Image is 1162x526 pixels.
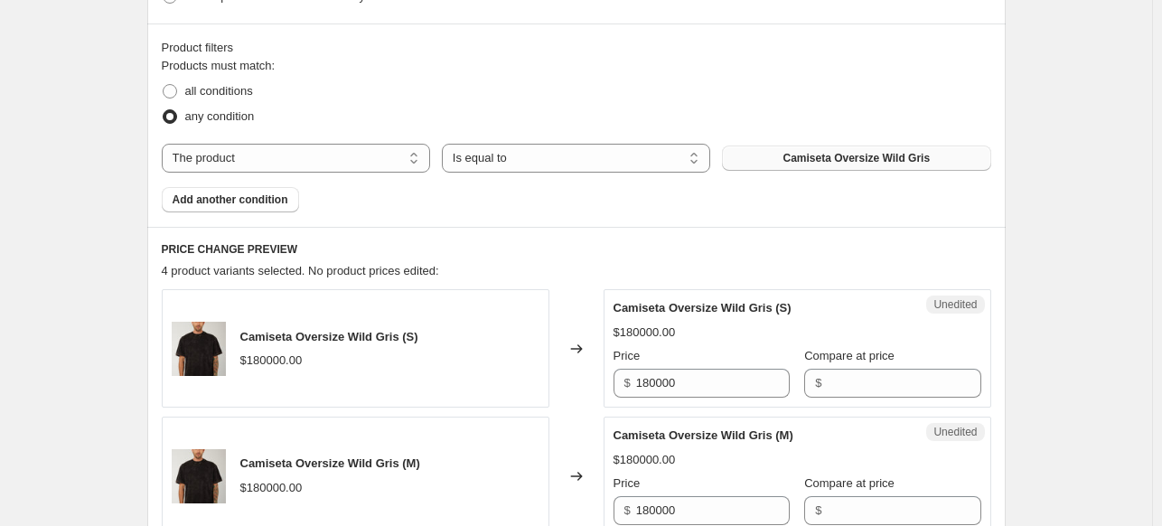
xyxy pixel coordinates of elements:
span: Camiseta Oversize Wild Gris [782,151,930,165]
span: $ [624,376,631,390]
span: all conditions [185,84,253,98]
span: 4 product variants selected. No product prices edited: [162,264,439,277]
span: any condition [185,109,255,123]
span: Camiseta Oversize Wild Gris (S) [240,330,418,343]
span: Products must match: [162,59,276,72]
span: Unedited [933,297,977,312]
span: $ [815,376,821,390]
button: Add another condition [162,187,299,212]
span: Price [614,349,641,362]
img: Black21ECOM_1672_80x.jpg [172,449,226,503]
span: $ [624,503,631,517]
h6: PRICE CHANGE PREVIEW [162,242,991,257]
span: Camiseta Oversize Wild Gris (M) [240,456,420,470]
span: Compare at price [804,476,895,490]
span: Price [614,476,641,490]
img: Black21ECOM_1672_80x.jpg [172,322,226,376]
span: Compare at price [804,349,895,362]
div: $180000.00 [614,324,676,342]
span: Unedited [933,425,977,439]
div: $180000.00 [614,451,676,469]
div: $180000.00 [240,479,303,497]
span: Camiseta Oversize Wild Gris (S) [614,301,792,315]
span: $ [815,503,821,517]
div: $180000.00 [240,352,303,370]
span: Add another condition [173,193,288,207]
button: Camiseta Oversize Wild Gris [722,146,990,171]
span: Camiseta Oversize Wild Gris (M) [614,428,793,442]
div: Product filters [162,39,991,57]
